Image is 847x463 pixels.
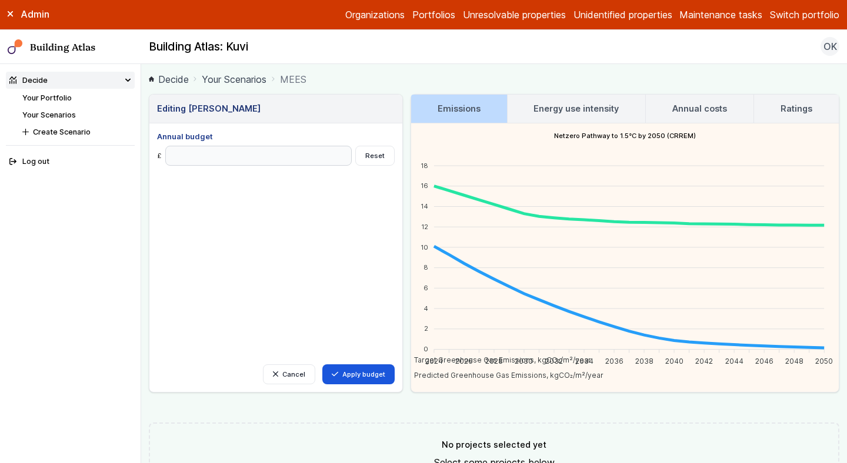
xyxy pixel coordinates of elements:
a: Energy use intensity [508,95,646,123]
a: Portfolios [412,8,455,22]
tspan: 18 [420,161,428,169]
button: Switch portfolio [770,8,839,22]
tspan: 2036 [605,356,623,365]
tspan: 2042 [695,356,713,365]
a: Decide [149,72,189,86]
div: Decide [9,75,48,86]
tspan: 6 [423,284,428,292]
tspan: 0 [423,345,428,353]
a: Ratings [754,95,839,123]
tspan: 2024 [425,356,442,365]
a: Your Portfolio [22,93,72,102]
tspan: 2026 [455,356,473,365]
a: Your Scenarios [202,72,266,86]
tspan: 14 [420,202,428,210]
a: Organizations [345,8,405,22]
tspan: 2040 [665,356,683,365]
a: Emissions [411,95,507,123]
h3: No projects selected yet [442,438,546,451]
a: Your Scenarios [22,110,76,119]
a: Unidentified properties [573,8,672,22]
tspan: 2048 [785,356,803,365]
tspan: 2050 [815,356,833,365]
button: Log out [6,153,135,170]
img: main-0bbd2752.svg [8,39,23,55]
h3: Energy use intensity [533,102,619,115]
tspan: 2044 [725,356,743,365]
summary: Decide [6,72,135,89]
tspan: 8 [423,263,428,271]
span: OK [823,39,837,53]
tspan: 2046 [755,356,773,365]
a: Cancel [263,364,315,384]
h3: Editing [PERSON_NAME] [157,102,261,115]
tspan: 4 [423,304,428,312]
tspan: 2038 [635,356,653,365]
tspan: 10 [420,243,428,251]
tspan: 16 [420,182,428,190]
span: Predicted Greenhouse Gas Emissions, kgCO₂/m²/year [405,371,603,380]
tspan: 2 [423,324,428,333]
h4: Netzero Pathway to 1.5°C by 2050 (CRREM) [411,123,839,148]
a: Unresolvable properties [463,8,566,22]
tspan: 12 [421,222,428,230]
h3: Annual costs [672,102,727,115]
tspan: 2034 [575,356,593,365]
tspan: 2028 [485,356,503,365]
button: Apply budget [322,364,395,384]
tspan: 2032 [545,356,563,365]
a: Maintenance tasks [679,8,762,22]
button: Reset [355,146,395,166]
h3: Ratings [781,102,812,115]
tspan: 2030 [515,356,533,365]
h3: Emissions [438,102,481,115]
span: MEES [280,72,306,86]
a: Annual costs [646,95,753,123]
button: Create Scenario [19,123,135,140]
h2: Building Atlas: Kuvi [149,39,248,55]
span: £ [157,151,162,160]
button: OK [821,37,839,56]
span: Target Greenhouse Gas Emissions, kgCO₂/m²/year [405,355,591,364]
label: Annual budget [157,131,395,142]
